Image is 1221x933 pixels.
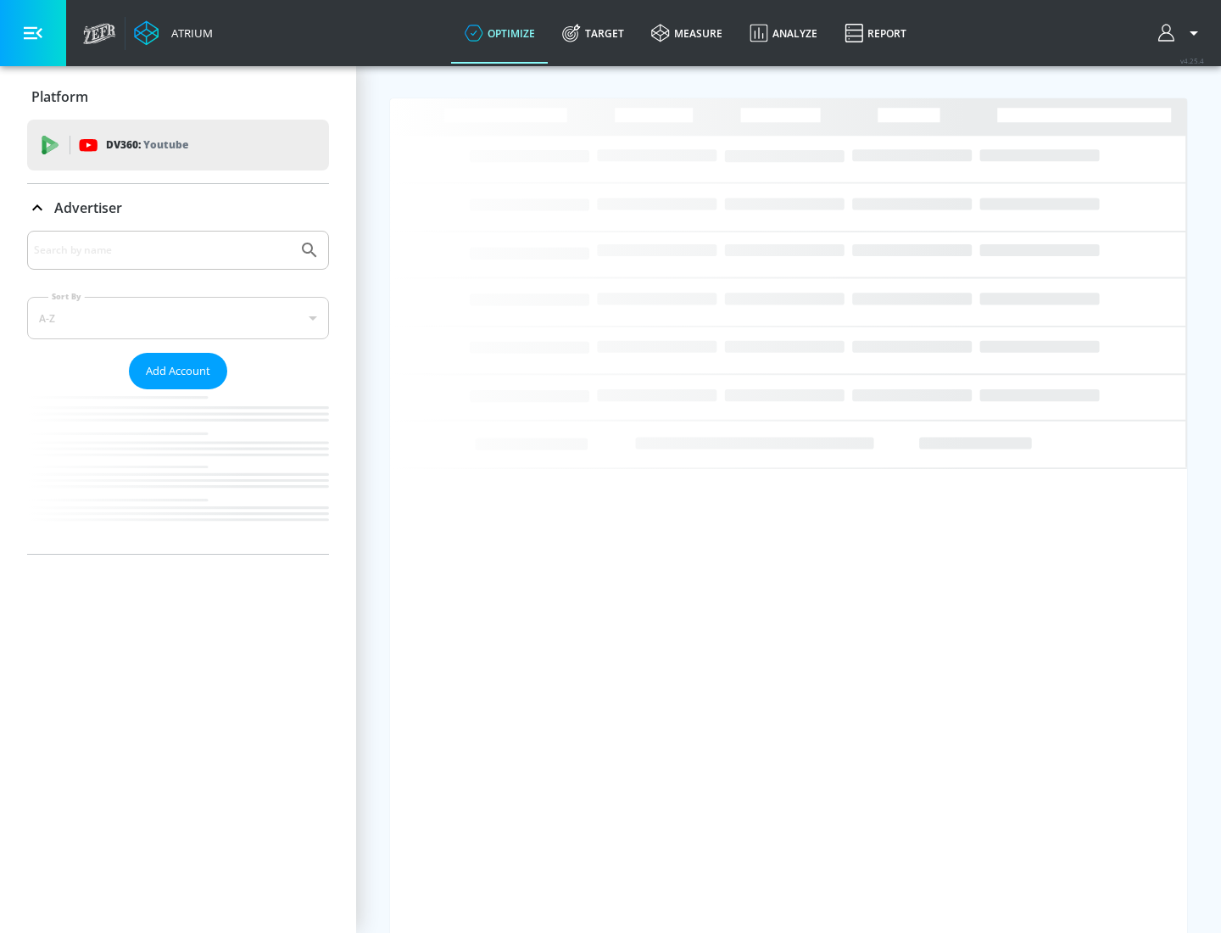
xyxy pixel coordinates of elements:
[146,361,210,381] span: Add Account
[831,3,920,64] a: Report
[549,3,638,64] a: Target
[27,73,329,120] div: Platform
[27,389,329,554] nav: list of Advertiser
[134,20,213,46] a: Atrium
[143,136,188,154] p: Youtube
[1180,56,1204,65] span: v 4.25.4
[638,3,736,64] a: measure
[27,297,329,339] div: A-Z
[34,239,291,261] input: Search by name
[54,198,122,217] p: Advertiser
[106,136,188,154] p: DV360:
[31,87,88,106] p: Platform
[48,291,85,302] label: Sort By
[451,3,549,64] a: optimize
[164,25,213,41] div: Atrium
[129,353,227,389] button: Add Account
[736,3,831,64] a: Analyze
[27,120,329,170] div: DV360: Youtube
[27,184,329,232] div: Advertiser
[27,231,329,554] div: Advertiser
